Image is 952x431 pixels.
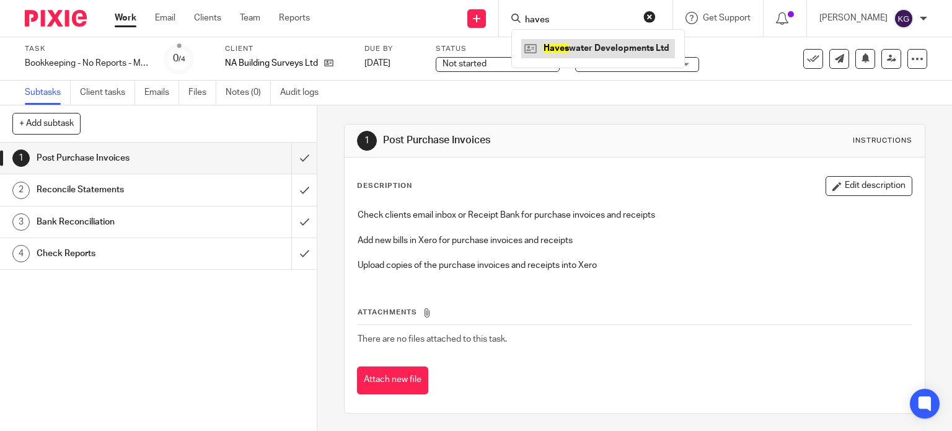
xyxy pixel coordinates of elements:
[178,56,185,63] small: /4
[25,10,87,27] img: Pixie
[358,259,912,272] p: Upload copies of the purchase invoices and receipts into Xero
[240,12,260,24] a: Team
[364,44,420,54] label: Due by
[173,51,185,66] div: 0
[12,213,30,231] div: 3
[194,12,221,24] a: Clients
[37,149,198,167] h1: Post Purchase Invoices
[279,12,310,24] a: Reports
[358,234,912,247] p: Add new bills in Xero for purchase invoices and receipts
[436,44,560,54] label: Status
[226,81,271,105] a: Notes (0)
[357,131,377,151] div: 1
[280,81,328,105] a: Audit logs
[80,81,135,105] a: Client tasks
[358,309,417,316] span: Attachments
[37,180,198,199] h1: Reconcile Statements
[358,335,507,344] span: There are no files attached to this task.
[443,60,487,68] span: Not started
[37,244,198,263] h1: Check Reports
[37,213,198,231] h1: Bank Reconciliation
[225,44,349,54] label: Client
[894,9,914,29] img: svg%3E
[144,81,179,105] a: Emails
[364,59,390,68] span: [DATE]
[25,44,149,54] label: Task
[115,12,136,24] a: Work
[12,182,30,199] div: 2
[383,134,661,147] h1: Post Purchase Invoices
[643,11,656,23] button: Clear
[819,12,888,24] p: [PERSON_NAME]
[12,149,30,167] div: 1
[524,15,635,26] input: Search
[225,57,318,69] p: NA Building Surveys Ltd
[582,60,648,68] span: No tags selected
[12,113,81,134] button: + Add subtask
[358,209,912,221] p: Check clients email inbox or Receipt Bank for purchase invoices and receipts
[25,81,71,105] a: Subtasks
[25,57,149,69] div: Bookkeeping - No Reports - Monthly
[357,181,412,191] p: Description
[12,245,30,262] div: 4
[853,136,912,146] div: Instructions
[155,12,175,24] a: Email
[826,176,912,196] button: Edit description
[357,367,428,394] button: Attach new file
[188,81,216,105] a: Files
[703,14,751,22] span: Get Support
